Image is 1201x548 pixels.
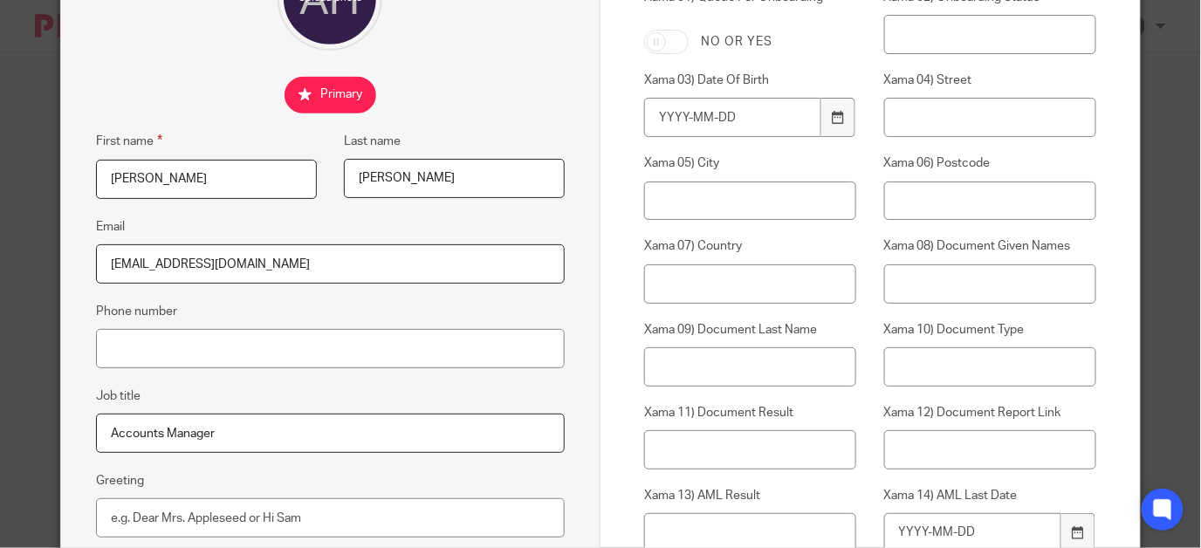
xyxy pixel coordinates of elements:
[644,98,821,137] input: YYYY-MM-DD
[884,237,1096,255] label: Xama 08) Document Given Names
[884,154,1096,172] label: Xama 06) Postcode
[884,404,1096,421] label: Xama 12) Document Report Link
[96,218,125,236] label: Email
[96,472,144,490] label: Greeting
[96,131,162,151] label: First name
[644,404,856,421] label: Xama 11) Document Result
[884,487,1096,504] label: Xama 14) AML Last Date
[884,72,1096,89] label: Xama 04) Street
[344,133,401,150] label: Last name
[644,321,856,339] label: Xama 09) Document Last Name
[644,237,856,255] label: Xama 07) Country
[96,387,141,405] label: Job title
[96,498,565,538] input: e.g. Dear Mrs. Appleseed or Hi Sam
[644,72,856,89] label: Xama 03) Date Of Birth
[701,33,772,51] label: No or yes
[644,154,856,172] label: Xama 05) City
[644,487,856,504] label: Xama 13) AML Result
[884,321,1096,339] label: Xama 10) Document Type
[96,303,177,320] label: Phone number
